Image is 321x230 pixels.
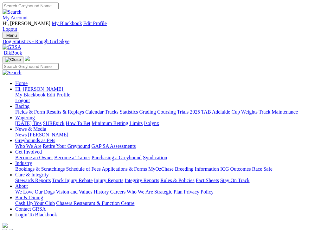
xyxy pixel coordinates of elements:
[15,200,55,206] a: Cash Up Your Club
[15,200,318,206] div: Bar & Dining
[241,109,258,115] a: Weights
[177,109,189,115] a: Trials
[15,98,30,103] a: Logout
[15,195,43,200] a: Bar & Dining
[15,166,65,172] a: Bookings & Scratchings
[125,178,159,183] a: Integrity Reports
[3,50,22,56] a: BlkBook
[120,109,138,115] a: Statistics
[93,189,109,194] a: History
[15,149,42,154] a: Get Involved
[175,166,219,172] a: Breeding Information
[15,166,318,172] div: Industry
[92,143,136,149] a: GAP SA Assessments
[43,121,64,126] a: SUREpick
[15,138,55,143] a: Greyhounds as Pets
[15,121,42,126] a: [DATE] Tips
[160,178,195,183] a: Rules & Policies
[15,115,35,120] a: Wagering
[3,39,318,44] a: Dog Statistics - Rough Girl Skye
[3,26,17,32] a: Logout
[15,92,318,103] div: Hi, [PERSON_NAME]
[3,70,22,76] img: Search
[56,189,92,194] a: Vision and Values
[92,155,142,160] a: Purchasing a Greyhound
[144,121,159,126] a: Isolynx
[259,109,298,115] a: Track Maintenance
[143,155,167,160] a: Syndication
[3,9,22,15] img: Search
[3,3,59,9] input: Search
[15,189,318,195] div: About
[15,183,28,189] a: About
[4,50,22,56] span: BlkBook
[66,166,100,172] a: Schedule of Fees
[54,155,90,160] a: Become a Trainer
[15,126,46,132] a: News & Media
[15,121,318,126] div: Wagering
[28,132,68,137] a: [PERSON_NAME]
[43,143,90,149] a: Retire Your Greyhound
[15,161,32,166] a: Industry
[15,172,49,177] a: Care & Integrity
[15,86,64,92] a: Hi, [PERSON_NAME]
[3,15,28,20] a: My Account
[154,189,183,194] a: Strategic Plan
[105,109,119,115] a: Tracks
[15,92,46,97] a: My Blackbook
[3,56,23,63] button: Toggle navigation
[52,178,93,183] a: Track Injury Rebate
[15,155,318,161] div: Get Involved
[3,21,318,32] div: My Account
[15,212,57,217] a: Login To Blackbook
[56,200,134,206] a: Chasers Restaurant & Function Centre
[52,21,82,26] a: My Blackbook
[46,109,84,115] a: Results & Replays
[15,178,318,183] div: Care & Integrity
[15,132,318,138] div: News & Media
[92,121,143,126] a: Minimum Betting Limits
[3,32,19,39] button: Toggle navigation
[15,143,42,149] a: Who We Are
[190,109,240,115] a: 2025 TAB Adelaide Cup
[85,109,104,115] a: Calendar
[25,56,30,61] img: logo-grsa-white.png
[15,143,318,149] div: Greyhounds as Pets
[252,166,272,172] a: Race Safe
[127,189,153,194] a: Who We Are
[220,178,249,183] a: Stay On Track
[15,109,45,115] a: Fields & Form
[157,109,176,115] a: Coursing
[3,21,50,26] span: Hi, [PERSON_NAME]
[15,189,55,194] a: We Love Our Dogs
[3,223,8,228] img: logo-grsa-white.png
[83,21,107,26] a: Edit Profile
[94,178,123,183] a: Injury Reports
[15,178,51,183] a: Stewards Reports
[15,109,318,115] div: Racing
[47,92,70,97] a: Edit Profile
[139,109,156,115] a: Grading
[15,81,28,86] a: Home
[184,189,214,194] a: Privacy Policy
[15,206,46,212] a: Contact GRSA
[15,103,29,109] a: Racing
[3,63,59,70] input: Search
[66,121,91,126] a: How To Bet
[110,189,125,194] a: Careers
[6,33,17,38] span: Menu
[148,166,174,172] a: MyOzChase
[15,155,53,160] a: Become an Owner
[102,166,147,172] a: Applications & Forms
[220,166,251,172] a: ICG Outcomes
[5,57,21,62] img: Close
[15,86,63,92] span: Hi, [PERSON_NAME]
[196,178,219,183] a: Fact Sheets
[3,44,21,50] img: GRSA
[15,132,27,137] a: News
